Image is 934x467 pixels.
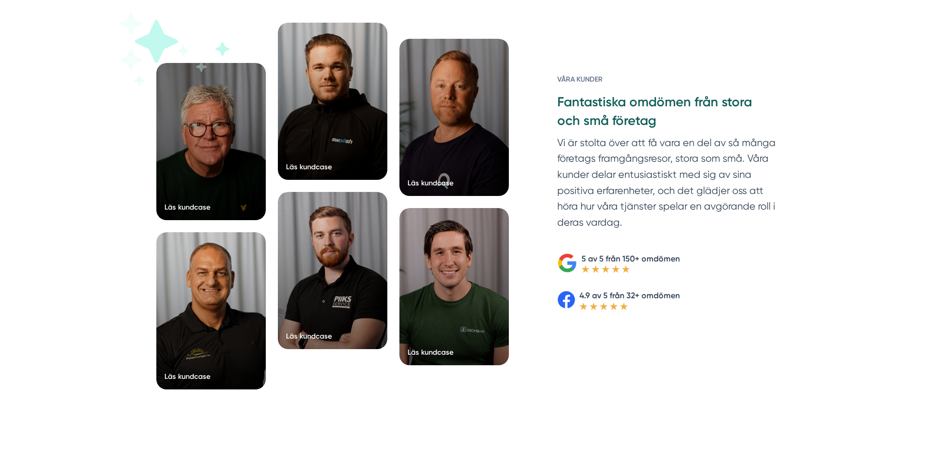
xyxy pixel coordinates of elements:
h3: Fantastiska omdömen från stora och små företag [557,93,778,135]
div: Läs kundcase [164,202,210,212]
p: 4.9 av 5 från 32+ omdömen [579,289,680,302]
a: Läs kundcase [278,23,387,180]
div: Läs kundcase [286,162,332,172]
a: Läs kundcase [156,232,266,389]
a: Läs kundcase [399,208,509,365]
a: Läs kundcase [278,192,387,349]
div: Läs kundcase [407,178,453,188]
a: Läs kundcase [156,63,266,220]
a: Läs kundcase [399,39,509,196]
h6: Våra kunder [557,74,778,93]
p: Vi är stolta över att få vara en del av så många företags framgångsresor, stora som små. Våra kun... [557,135,778,235]
div: Läs kundcase [286,331,332,341]
p: 5 av 5 från 150+ omdömen [581,252,680,265]
div: Läs kundcase [407,347,453,357]
div: Läs kundcase [164,371,210,381]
